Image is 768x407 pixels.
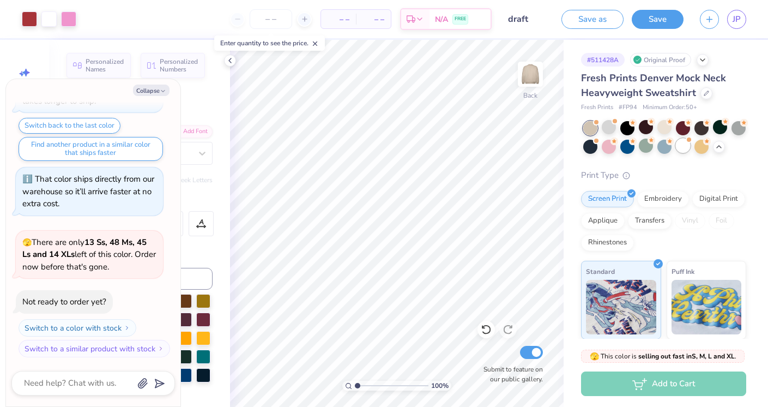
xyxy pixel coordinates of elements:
span: JP [733,13,741,26]
a: JP [727,10,746,29]
label: Submit to feature on our public gallery. [477,364,543,384]
span: Minimum Order: 50 + [643,103,697,112]
button: Switch to a color with stock [19,319,136,337]
div: Transfers [628,213,672,229]
button: Save [632,10,684,29]
span: 100 % [431,381,449,391]
span: – – [362,14,384,25]
button: Switch to a similar product with stock [19,340,170,357]
img: Standard [586,280,656,334]
img: Switch to a similar product with stock [158,345,164,352]
div: That color is made to order so it takes longer to ship. [22,83,149,106]
span: 🫣 [22,237,32,248]
div: Rhinestones [581,235,634,251]
strong: selling out fast in S, M, L and XL [638,352,735,361]
span: Fresh Prints Denver Mock Neck Heavyweight Sweatshirt [581,71,726,99]
div: Screen Print [581,191,634,207]
span: This color is . [590,351,736,361]
span: 🫣 [590,351,599,362]
div: Not ready to order yet? [22,296,106,307]
span: Fresh Prints [581,103,613,112]
button: Save as [561,10,624,29]
div: Applique [581,213,625,229]
div: Foil [709,213,734,229]
div: Print Type [581,169,746,182]
div: Digital Print [692,191,745,207]
div: Vinyl [675,213,705,229]
strong: 13 Ss, 48 Ms, 45 Ls and 14 XLs [22,237,147,260]
button: Switch back to the last color [19,118,120,134]
div: # 511428A [581,53,625,67]
span: Personalized Names [86,58,124,73]
span: Puff Ink [672,266,694,277]
div: Original Proof [630,53,691,67]
span: FREE [455,15,466,23]
button: Find another product in a similar color that ships faster [19,137,163,161]
div: That color ships directly from our warehouse so it’ll arrive faster at no extra cost. [22,173,154,209]
div: Embroidery [637,191,689,207]
span: N/A [435,14,448,25]
div: Add Font [170,125,213,138]
span: Personalized Numbers [160,58,198,73]
input: Untitled Design [500,8,553,30]
img: Puff Ink [672,280,742,334]
span: There are only left of this color. Order now before that's gone. [22,237,156,272]
span: – – [328,14,349,25]
span: # FP94 [619,103,637,112]
div: Back [523,91,537,100]
input: – – [250,9,292,29]
button: Collapse [133,85,170,96]
img: Back [519,63,541,85]
img: Switch to a color with stock [124,325,130,331]
div: Enter quantity to see the price. [214,35,325,51]
span: Standard [586,266,615,277]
